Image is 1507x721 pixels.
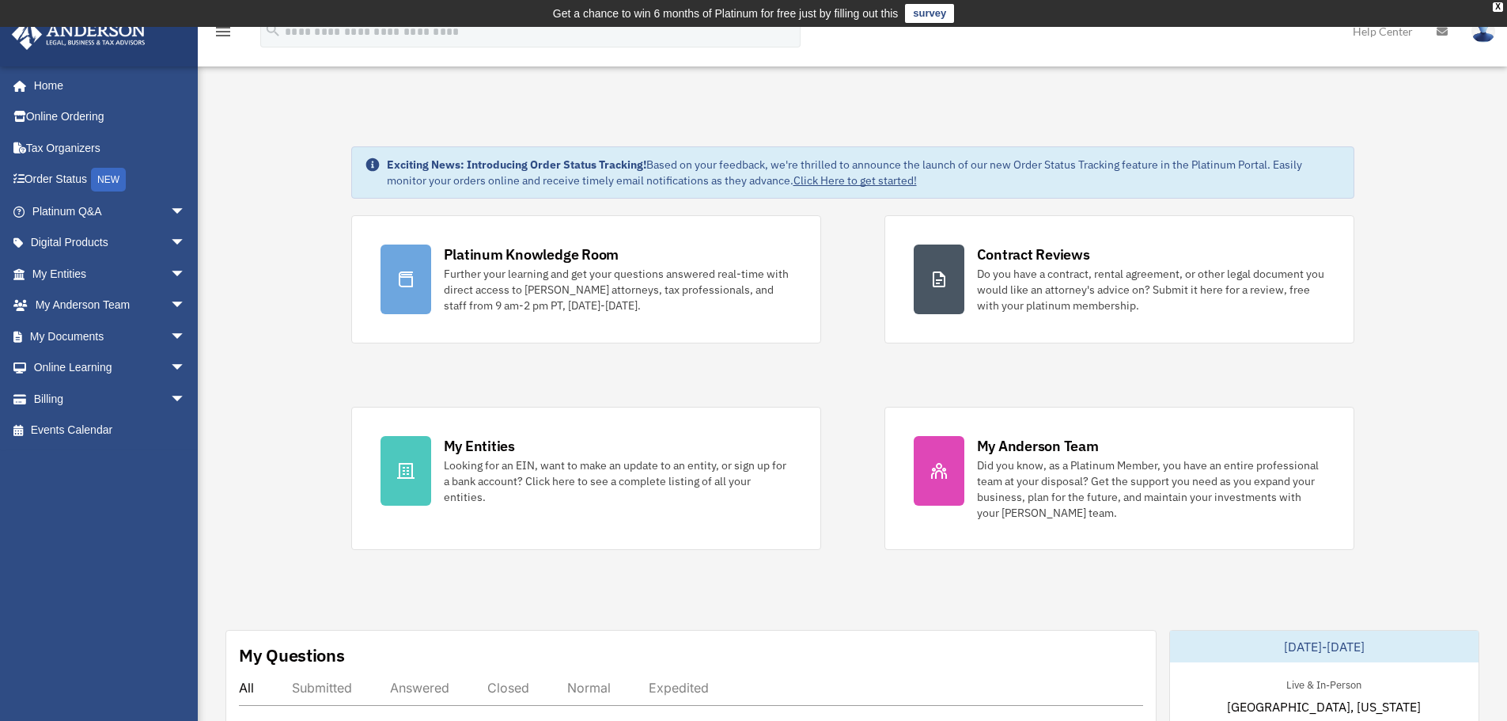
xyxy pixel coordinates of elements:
[905,4,954,23] a: survey
[351,407,821,550] a: My Entities Looking for an EIN, want to make an update to an entity, or sign up for a bank accoun...
[292,680,352,696] div: Submitted
[11,70,202,101] a: Home
[387,157,1341,188] div: Based on your feedback, we're thrilled to announce the launch of our new Order Status Tracking fe...
[977,436,1099,456] div: My Anderson Team
[170,383,202,416] span: arrow_drop_down
[7,19,150,50] img: Anderson Advisors Platinum Portal
[170,195,202,228] span: arrow_drop_down
[1493,2,1503,12] div: close
[11,258,210,290] a: My Entitiesarrow_drop_down
[567,680,611,696] div: Normal
[1471,20,1495,43] img: User Pic
[351,215,821,343] a: Platinum Knowledge Room Further your learning and get your questions answered real-time with dire...
[11,290,210,321] a: My Anderson Teamarrow_drop_down
[1227,697,1421,716] span: [GEOGRAPHIC_DATA], [US_STATE]
[1274,675,1374,692] div: Live & In-Person
[793,173,917,188] a: Click Here to get started!
[170,258,202,290] span: arrow_drop_down
[1170,631,1479,662] div: [DATE]-[DATE]
[170,290,202,322] span: arrow_drop_down
[11,415,210,446] a: Events Calendar
[444,457,792,505] div: Looking for an EIN, want to make an update to an entity, or sign up for a bank account? Click her...
[170,227,202,260] span: arrow_drop_down
[11,132,210,164] a: Tax Organizers
[487,680,529,696] div: Closed
[444,245,619,264] div: Platinum Knowledge Room
[11,164,210,196] a: Order StatusNEW
[649,680,709,696] div: Expedited
[444,266,792,313] div: Further your learning and get your questions answered real-time with direct access to [PERSON_NAM...
[387,157,646,172] strong: Exciting News: Introducing Order Status Tracking!
[91,168,126,192] div: NEW
[214,22,233,41] i: menu
[977,457,1325,521] div: Did you know, as a Platinum Member, you have an entire professional team at your disposal? Get th...
[390,680,449,696] div: Answered
[11,195,210,227] a: Platinum Q&Aarrow_drop_down
[239,680,254,696] div: All
[11,321,210,352] a: My Documentsarrow_drop_down
[977,266,1325,313] div: Do you have a contract, rental agreement, or other legal document you would like an attorney's ad...
[11,383,210,415] a: Billingarrow_drop_down
[884,407,1354,550] a: My Anderson Team Did you know, as a Platinum Member, you have an entire professional team at your...
[214,28,233,41] a: menu
[170,352,202,385] span: arrow_drop_down
[11,352,210,384] a: Online Learningarrow_drop_down
[170,321,202,353] span: arrow_drop_down
[977,245,1090,264] div: Contract Reviews
[444,436,515,456] div: My Entities
[11,101,210,133] a: Online Ordering
[264,21,282,39] i: search
[11,227,210,259] a: Digital Productsarrow_drop_down
[884,215,1354,343] a: Contract Reviews Do you have a contract, rental agreement, or other legal document you would like...
[239,643,345,667] div: My Questions
[553,4,899,23] div: Get a chance to win 6 months of Platinum for free just by filling out this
